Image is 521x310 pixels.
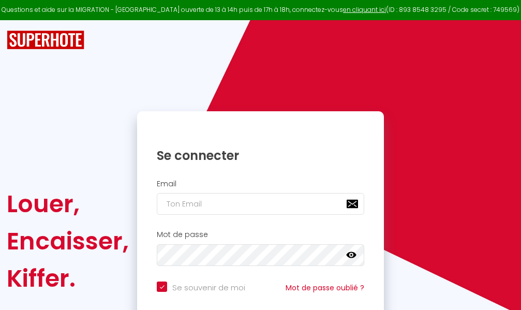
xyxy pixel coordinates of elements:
h2: Email [157,180,364,188]
h2: Mot de passe [157,230,364,239]
div: Louer, [7,185,129,223]
h1: Se connecter [157,147,364,164]
a: en cliquant ici [343,5,386,14]
img: SuperHote logo [7,31,84,50]
div: Kiffer. [7,260,129,297]
a: Mot de passe oublié ? [286,283,364,293]
input: Ton Email [157,193,364,215]
div: Encaisser, [7,223,129,260]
